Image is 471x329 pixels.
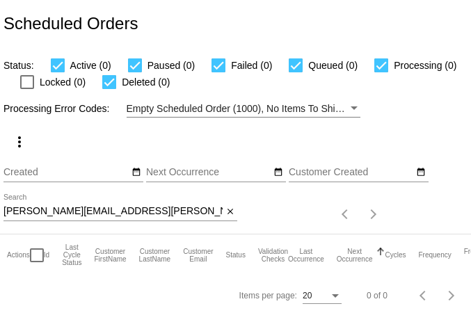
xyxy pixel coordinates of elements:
mat-header-cell: Validation Checks [258,234,288,276]
button: Change sorting for Frequency [418,251,451,259]
div: 0 of 0 [367,291,388,300]
span: Active (0) [70,57,111,74]
button: Next page [360,200,388,228]
mat-icon: more_vert [11,134,28,150]
span: Deleted (0) [122,74,170,90]
span: Paused (0) [147,57,195,74]
span: 20 [303,291,312,300]
button: Change sorting for LastProcessingCycleId [62,243,81,266]
span: Processing (0) [394,57,456,74]
button: Previous page [332,200,360,228]
h2: Scheduled Orders [3,14,138,33]
span: Status: [3,60,34,71]
span: Failed (0) [231,57,272,74]
mat-icon: close [225,207,235,218]
input: Created [3,167,129,178]
button: Change sorting for CustomerLastName [139,248,171,263]
mat-icon: date_range [416,167,426,178]
button: Change sorting for CustomerFirstName [94,248,126,263]
span: Locked (0) [40,74,86,90]
button: Clear [223,204,237,219]
mat-header-cell: Actions [7,234,30,276]
button: Change sorting for Cycles [385,251,406,259]
mat-icon: date_range [273,167,283,178]
mat-icon: date_range [131,167,141,178]
mat-select: Items per page: [303,291,342,301]
span: Queued (0) [308,57,358,74]
button: Change sorting for Id [44,251,49,259]
input: Next Occurrence [146,167,271,178]
button: Change sorting for CustomerEmail [183,248,213,263]
span: Processing Error Codes: [3,103,110,114]
div: Items per page: [239,291,297,300]
input: Search [3,206,223,217]
button: Next page [438,282,465,310]
button: Change sorting for LastOccurrenceUtc [288,248,324,263]
button: Change sorting for Status [226,251,246,259]
button: Change sorting for NextOccurrenceUtc [337,248,373,263]
mat-select: Filter by Processing Error Codes [127,100,360,118]
button: Previous page [410,282,438,310]
input: Customer Created [289,167,414,178]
